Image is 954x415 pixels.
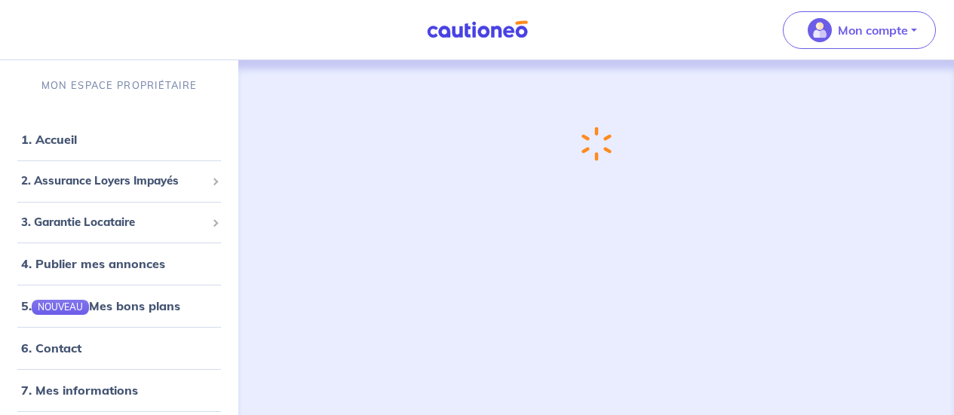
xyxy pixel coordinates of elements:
button: illu_account_valid_menu.svgMon compte [783,11,936,49]
img: loading-spinner [581,127,611,161]
div: 6. Contact [6,333,232,363]
p: MON ESPACE PROPRIÉTAIRE [41,78,197,93]
div: 1. Accueil [6,124,232,154]
img: Cautioneo [421,20,534,39]
span: 2. Assurance Loyers Impayés [21,172,206,190]
div: 7. Mes informations [6,375,232,405]
p: Mon compte [838,21,908,39]
a: 4. Publier mes annonces [21,256,165,271]
img: illu_account_valid_menu.svg [808,18,832,42]
div: 3. Garantie Locataire [6,208,232,237]
a: 7. Mes informations [21,383,138,398]
a: 6. Contact [21,340,81,355]
a: 5.NOUVEAUMes bons plans [21,298,180,313]
div: 2. Assurance Loyers Impayés [6,166,232,196]
a: 1. Accueil [21,132,77,147]
span: 3. Garantie Locataire [21,214,206,231]
div: 5.NOUVEAUMes bons plans [6,291,232,321]
div: 4. Publier mes annonces [6,249,232,279]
